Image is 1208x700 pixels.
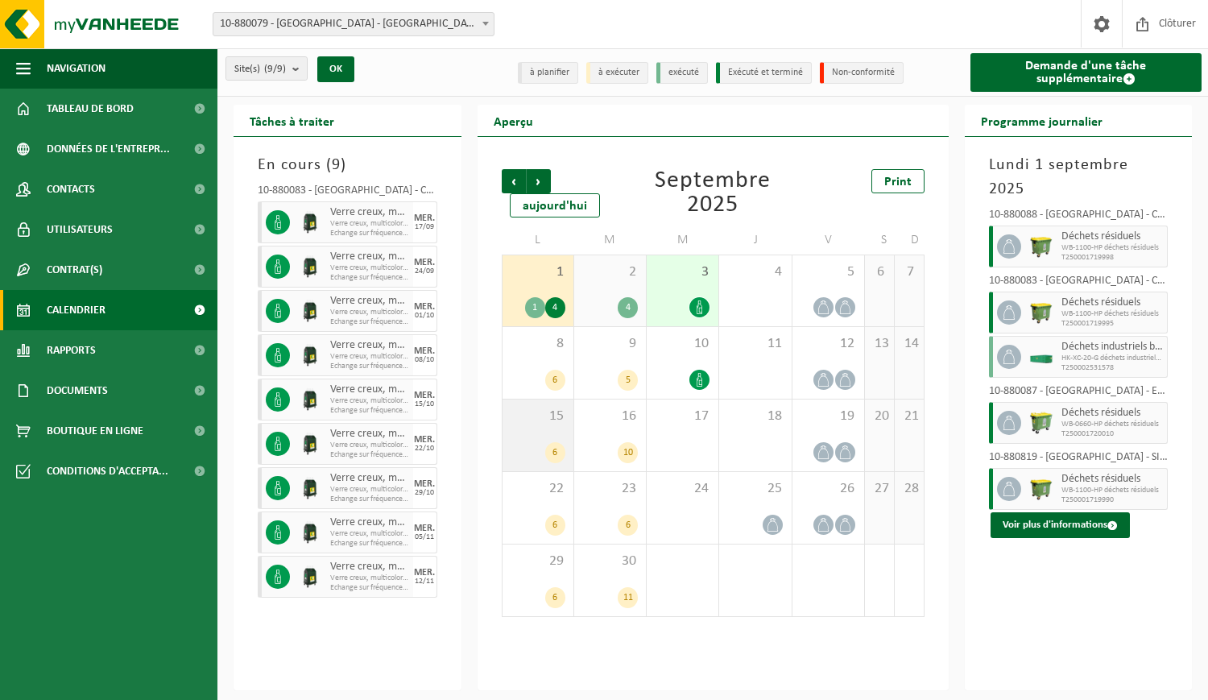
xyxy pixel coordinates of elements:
span: Verre creux, multicolore (ménager) [330,251,409,263]
span: 7 [903,263,916,281]
span: T250002531578 [1061,363,1164,373]
span: 18 [727,408,783,425]
img: CR-HR-1C-1000-PES-01 [298,343,322,367]
span: 16 [582,408,638,425]
span: Tableau de bord [47,89,134,129]
span: 14 [903,335,916,353]
span: 27 [873,480,886,498]
li: Exécuté et terminé [716,62,812,84]
span: 1 [511,263,565,281]
span: Boutique en ligne [47,411,143,451]
td: J [719,226,792,255]
span: Verre creux, multicolore (ménager) [330,308,409,317]
span: 15 [511,408,565,425]
div: 4 [618,297,638,318]
span: Verre creux, multicolore (ménager) [330,441,409,450]
h3: Lundi 1 septembre 2025 [989,153,1169,201]
div: MER. [414,435,435,445]
div: 15/10 [415,400,434,408]
h2: Tâches à traiter [234,105,350,136]
span: T250001720010 [1061,429,1164,439]
span: 11 [727,335,783,353]
img: WB-0660-HPE-GN-50 [1029,411,1053,435]
span: Echange sur fréquence fixe (traitement inclus) [330,450,409,460]
span: Verre creux, multicolore (ménager) [330,485,409,495]
span: Print [884,176,912,188]
img: CR-HR-1C-1000-PES-01 [298,210,322,234]
div: MER. [414,568,435,578]
a: Print [871,169,925,193]
span: Echange sur fréquence fixe (traitement inclus) [330,362,409,371]
div: MER. [414,524,435,533]
span: Calendrier [47,290,105,330]
div: MER. [414,391,435,400]
div: 29/10 [415,489,434,497]
span: HK-XC-20-G déchets industriels banals [1061,354,1164,363]
span: T250001719995 [1061,319,1164,329]
span: Verre creux, multicolore (ménager) [330,428,409,441]
h2: Aperçu [478,105,549,136]
div: 10-880088 - [GEOGRAPHIC_DATA] - CAPITAINERIE - [GEOGRAPHIC_DATA] [989,209,1169,226]
span: Navigation [47,48,105,89]
div: 6 [545,587,565,608]
div: 6 [545,515,565,536]
div: aujourd'hui [510,193,600,217]
span: Verre creux, multicolore (ménager) [330,219,409,229]
span: 19 [801,408,856,425]
div: 10 [618,442,638,463]
span: Conditions d'accepta... [47,451,168,491]
span: Verre creux, multicolore (ménager) [330,352,409,362]
td: V [792,226,865,255]
span: 23 [582,480,638,498]
span: Données de l'entrepr... [47,129,170,169]
span: WB-1100-HP déchets résiduels [1061,486,1164,495]
span: WB-0660-HP déchets résiduels [1061,420,1164,429]
div: MER. [414,302,435,312]
span: 12 [801,335,856,353]
div: 5 [618,370,638,391]
span: Précédent [502,169,526,193]
div: 01/10 [415,312,434,320]
div: 10-880087 - [GEOGRAPHIC_DATA] - ECLUSE D'ANDERLECHT - [GEOGRAPHIC_DATA] [989,386,1169,402]
span: 10-880079 - PORT DE BRUXELLES - BRUXELLES [213,13,494,35]
div: 05/11 [415,533,434,541]
img: WB-1100-HPE-GN-50 [1029,234,1053,259]
span: 24 [655,480,710,498]
img: CR-HR-1C-1000-PES-01 [298,299,322,323]
span: 8 [511,335,565,353]
span: 20 [873,408,886,425]
span: 9 [332,157,341,173]
div: 22/10 [415,445,434,453]
span: 25 [727,480,783,498]
span: Verre creux, multicolore (ménager) [330,295,409,308]
div: 17/09 [415,223,434,231]
td: M [574,226,647,255]
span: 13 [873,335,886,353]
div: MER. [414,258,435,267]
span: 3 [655,263,710,281]
span: Déchets résiduels [1061,407,1164,420]
span: 5 [801,263,856,281]
button: OK [317,56,354,82]
span: T250001719998 [1061,253,1164,263]
div: 10-880083 - [GEOGRAPHIC_DATA] - CENTRE LOGISTIQUE TIR - [GEOGRAPHIC_DATA] [989,275,1169,292]
h3: En cours ( ) [258,153,437,177]
span: Verre creux, multicolore (ménager) [330,516,409,529]
td: M [647,226,719,255]
span: 6 [873,263,886,281]
span: Suivant [527,169,551,193]
span: Echange sur fréquence fixe (traitement inclus) [330,583,409,593]
span: 26 [801,480,856,498]
td: S [865,226,895,255]
li: exécuté [656,62,708,84]
span: 22 [511,480,565,498]
span: Echange sur fréquence fixe (traitement inclus) [330,406,409,416]
span: Contrat(s) [47,250,102,290]
div: 6 [545,370,565,391]
span: Déchets industriels banals [1061,341,1164,354]
div: 6 [618,515,638,536]
div: 08/10 [415,356,434,364]
img: WB-1100-HPE-GN-51 [1029,477,1053,501]
img: CR-HR-1C-1000-PES-01 [298,255,322,279]
span: Contacts [47,169,95,209]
